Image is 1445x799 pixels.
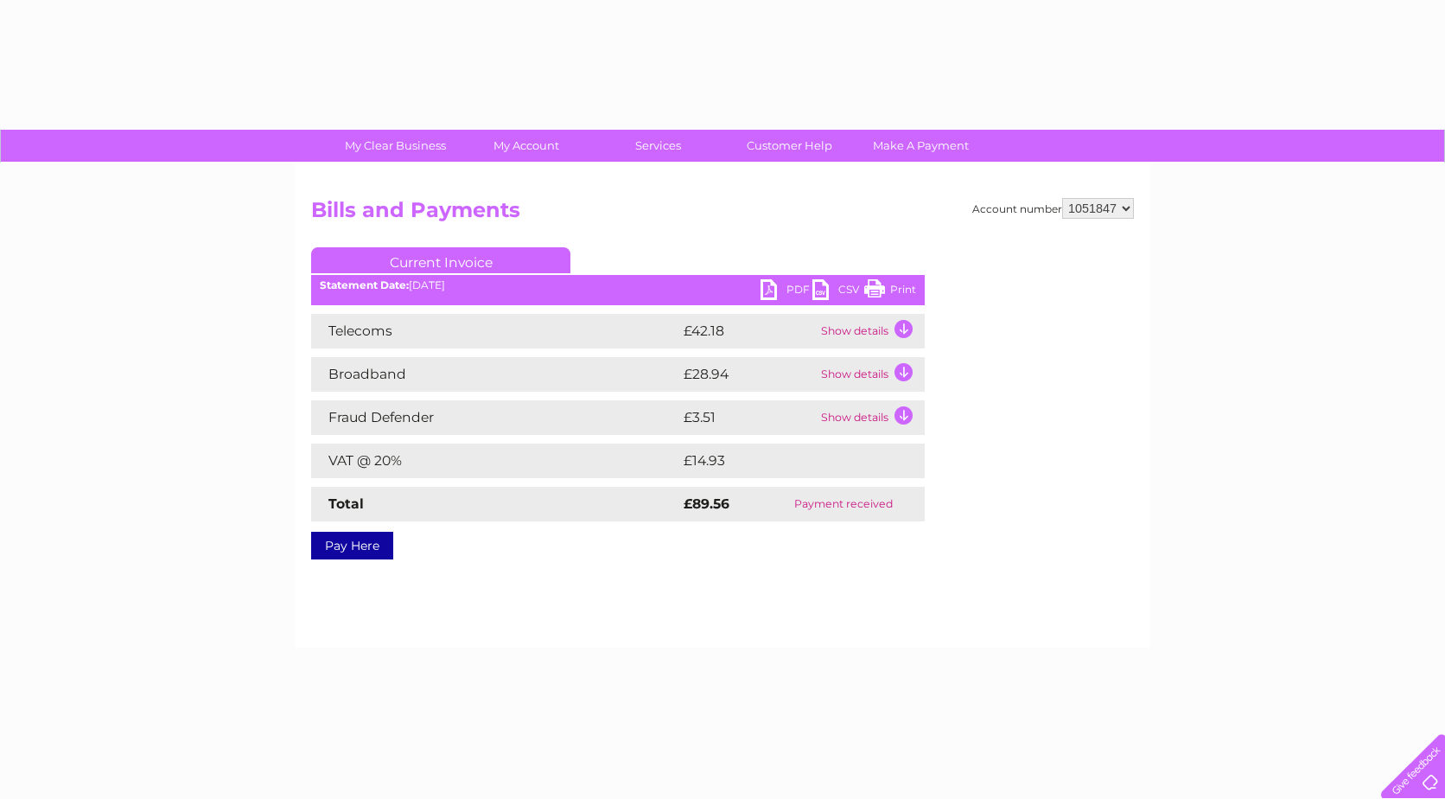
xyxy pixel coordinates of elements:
div: Account number [972,198,1134,219]
td: £3.51 [679,400,817,435]
a: Current Invoice [311,247,570,273]
td: Show details [817,314,925,348]
td: Payment received [762,487,925,521]
a: My Account [455,130,598,162]
strong: Total [328,495,364,512]
td: £42.18 [679,314,817,348]
a: Make A Payment [850,130,992,162]
td: £28.94 [679,357,817,392]
div: [DATE] [311,279,925,291]
a: Customer Help [718,130,861,162]
a: Services [587,130,729,162]
td: Broadband [311,357,679,392]
td: Telecoms [311,314,679,348]
a: Pay Here [311,532,393,559]
h2: Bills and Payments [311,198,1134,231]
a: Print [864,279,916,304]
td: Show details [817,400,925,435]
td: Show details [817,357,925,392]
a: PDF [761,279,812,304]
td: £14.93 [679,444,888,478]
strong: £89.56 [684,495,729,512]
a: CSV [812,279,864,304]
td: VAT @ 20% [311,444,679,478]
a: My Clear Business [324,130,467,162]
b: Statement Date: [320,278,409,291]
td: Fraud Defender [311,400,679,435]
